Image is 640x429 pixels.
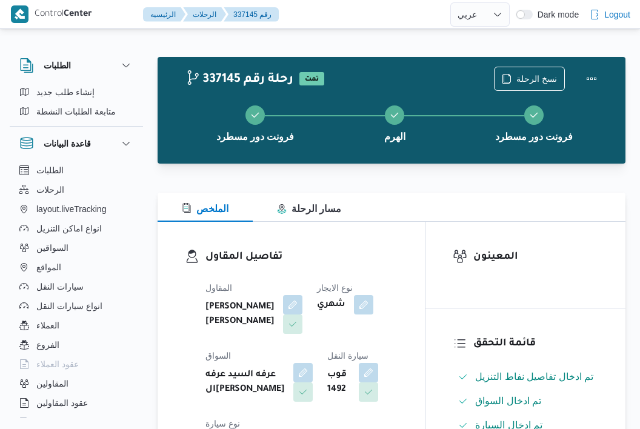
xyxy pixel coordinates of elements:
[36,299,102,313] span: انواع سيارات النقل
[15,316,138,335] button: العملاء
[44,136,91,151] h3: قاعدة البيانات
[36,85,95,99] span: إنشاء طلب جديد
[384,130,405,144] span: الهرم
[205,283,232,293] span: المقاول
[15,374,138,393] button: المقاولين
[183,7,226,22] button: الرحلات
[495,130,573,144] span: فرونت دور مسطرد
[453,391,598,411] button: تم ادخال السواق
[325,91,464,154] button: الهرم
[36,376,68,391] span: المقاولين
[15,219,138,238] button: انواع اماكن التنزيل
[36,202,106,216] span: layout.liveTracking
[473,336,598,352] h3: قائمة التحقق
[205,249,398,265] h3: تفاصيل المقاول
[327,368,350,397] b: قوب 1492
[473,249,598,265] h3: المعينون
[36,338,59,352] span: الفروع
[15,296,138,316] button: انواع سيارات النقل
[585,2,635,27] button: Logout
[15,277,138,296] button: سيارات النقل
[205,368,285,397] b: عرفه السيد عرفه ال[PERSON_NAME]
[15,393,138,413] button: عقود المقاولين
[185,91,325,154] button: فرونت دور مسطرد
[36,104,116,119] span: متابعة الطلبات النشطة
[36,318,59,333] span: العملاء
[36,279,84,294] span: سيارات النقل
[11,5,28,23] img: X8yXhbKr1z7QwAAAABJRU5ErkJggg==
[604,7,630,22] span: Logout
[317,298,345,312] b: شهري
[277,204,341,214] span: مسار الرحلة
[475,370,593,384] span: تم ادخال تفاصيل نفاط التنزيل
[390,110,399,120] svg: Step 2 is complete
[10,161,143,423] div: قاعدة البيانات
[36,357,79,371] span: عقود العملاء
[533,10,579,19] span: Dark mode
[216,130,295,144] span: فرونت دور مسطرد
[299,72,324,85] span: تمت
[205,351,231,361] span: السواق
[327,351,368,361] span: سيارة النقل
[475,396,541,406] span: تم ادخال السواق
[516,71,557,86] span: نسخ الرحلة
[10,82,143,126] div: الطلبات
[15,161,138,180] button: الطلبات
[44,58,71,73] h3: الطلبات
[475,394,541,408] span: تم ادخال السواق
[205,300,275,329] b: [PERSON_NAME] [PERSON_NAME]
[143,7,185,22] button: الرئيسيه
[529,110,539,120] svg: Step 3 is complete
[15,102,138,121] button: متابعة الطلبات النشطة
[15,82,138,102] button: إنشاء طلب جديد
[36,182,64,197] span: الرحلات
[19,136,133,151] button: قاعدة البيانات
[250,110,260,120] svg: Step 1 is complete
[494,67,565,91] button: نسخ الرحلة
[36,260,61,274] span: المواقع
[36,241,68,255] span: السواقين
[15,258,138,277] button: المواقع
[15,335,138,354] button: الفروع
[36,396,88,410] span: عقود المقاولين
[15,180,138,199] button: الرحلات
[15,238,138,258] button: السواقين
[15,354,138,374] button: عقود العملاء
[36,163,64,178] span: الطلبات
[64,10,92,19] b: Center
[464,91,604,154] button: فرونت دور مسطرد
[475,371,593,382] span: تم ادخال تفاصيل نفاط التنزيل
[224,7,279,22] button: 337145 رقم
[185,72,293,88] h2: 337145 رحلة رقم
[15,199,138,219] button: layout.liveTracking
[19,58,133,73] button: الطلبات
[36,221,102,236] span: انواع اماكن التنزيل
[579,67,604,91] button: Actions
[453,367,598,387] button: تم ادخال تفاصيل نفاط التنزيل
[317,283,353,293] span: نوع الايجار
[305,76,319,83] b: تمت
[182,204,228,214] span: الملخص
